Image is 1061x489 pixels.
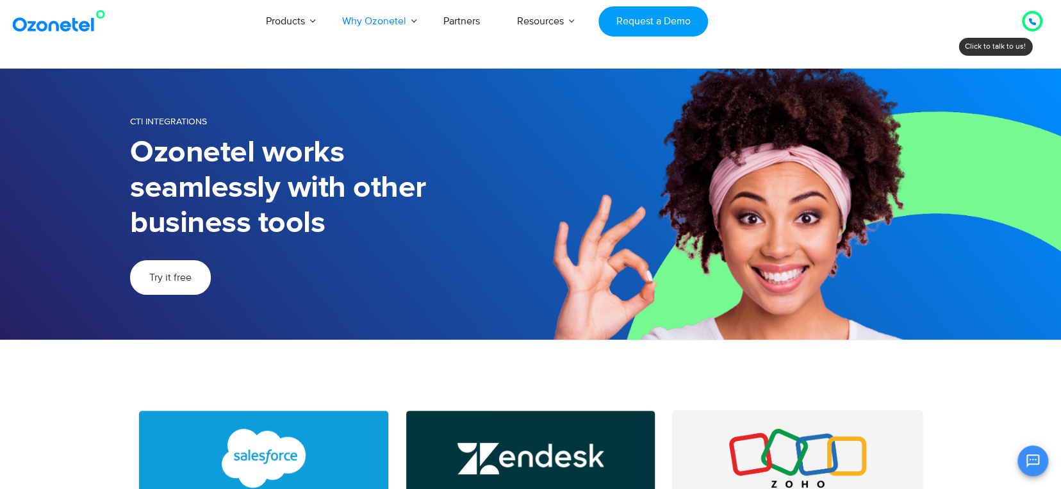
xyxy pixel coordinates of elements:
[130,260,211,295] a: Try it free
[457,429,604,488] img: Zendesk Call Center Integration
[190,429,337,488] img: Salesforce CTI Integration with Call Center Software
[130,116,207,127] span: CTI Integrations
[598,6,708,37] a: Request a Demo
[149,272,192,283] span: Try it free
[1017,445,1048,476] button: Open chat
[130,135,530,241] h1: Ozonetel works seamlessly with other business tools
